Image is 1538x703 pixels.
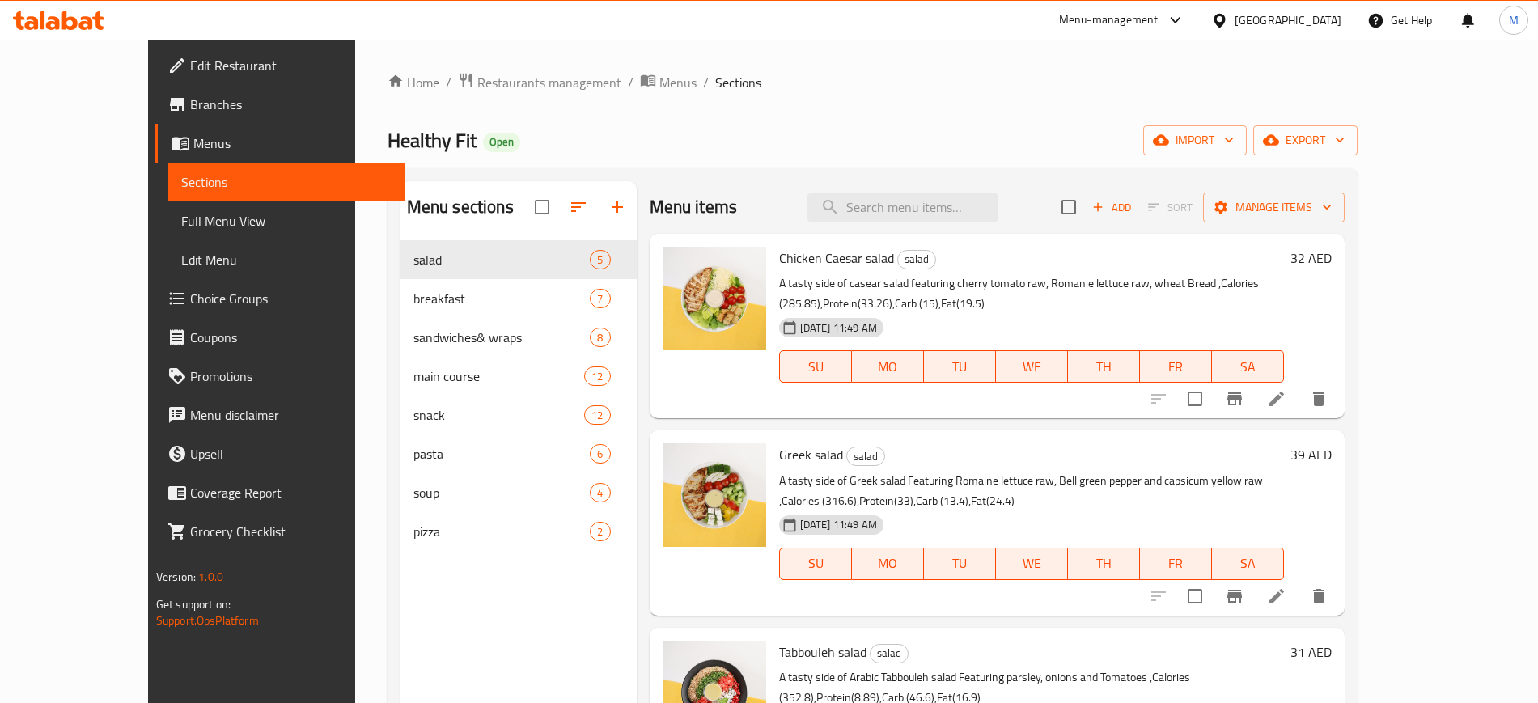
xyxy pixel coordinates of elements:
[155,396,405,434] a: Menu disclaimer
[155,46,405,85] a: Edit Restaurant
[156,594,231,615] span: Get support on:
[483,133,520,152] div: Open
[168,201,405,240] a: Full Menu View
[1267,587,1286,606] a: Edit menu item
[407,195,514,219] h2: Menu sections
[1146,355,1205,379] span: FR
[193,133,392,153] span: Menus
[388,122,477,159] span: Healthy Fit
[779,548,852,580] button: SU
[1086,195,1138,220] button: Add
[1203,193,1345,222] button: Manage items
[483,135,520,149] span: Open
[1253,125,1358,155] button: export
[585,369,609,384] span: 12
[1090,198,1133,217] span: Add
[786,355,845,379] span: SU
[400,318,637,357] div: sandwiches& wraps8
[559,188,598,227] span: Sort sections
[413,250,591,269] div: salad
[1178,382,1212,416] span: Select to update
[155,512,405,551] a: Grocery Checklist
[852,548,924,580] button: MO
[1216,197,1332,218] span: Manage items
[590,522,610,541] div: items
[591,330,609,345] span: 8
[155,124,405,163] a: Menus
[930,355,989,379] span: TU
[1299,379,1338,418] button: delete
[400,473,637,512] div: soup4
[659,73,697,92] span: Menus
[591,447,609,462] span: 6
[846,447,885,466] div: salad
[779,246,894,270] span: Chicken Caesar salad
[779,273,1285,314] p: A tasty side of casear salad featuring cherry tomato raw, Romanie lettuce raw, wheat Bread ,Calor...
[190,522,392,541] span: Grocery Checklist
[413,289,591,308] span: breakfast
[1235,11,1341,29] div: [GEOGRAPHIC_DATA]
[190,405,392,425] span: Menu disclaimer
[794,517,883,532] span: [DATE] 11:49 AM
[1138,195,1203,220] span: Select section first
[1059,11,1159,30] div: Menu-management
[590,483,610,502] div: items
[413,405,585,425] div: snack
[1068,548,1140,580] button: TH
[400,279,637,318] div: breakfast7
[155,473,405,512] a: Coverage Report
[181,211,392,231] span: Full Menu View
[897,250,936,269] div: salad
[1146,552,1205,575] span: FR
[1290,247,1332,269] h6: 32 AED
[458,72,621,93] a: Restaurants management
[870,644,909,663] div: salad
[898,250,935,269] span: salad
[190,289,392,308] span: Choice Groups
[1140,350,1212,383] button: FR
[1074,355,1133,379] span: TH
[190,483,392,502] span: Coverage Report
[198,566,223,587] span: 1.0.0
[190,95,392,114] span: Branches
[413,522,591,541] span: pizza
[413,483,591,502] span: soup
[1212,548,1284,580] button: SA
[1290,443,1332,466] h6: 39 AED
[1052,190,1086,224] span: Select section
[155,434,405,473] a: Upsell
[1178,579,1212,613] span: Select to update
[1086,195,1138,220] span: Add item
[1218,355,1277,379] span: SA
[924,350,996,383] button: TU
[703,73,709,92] li: /
[590,444,610,464] div: items
[585,408,609,423] span: 12
[155,85,405,124] a: Branches
[168,163,405,201] a: Sections
[156,610,259,631] a: Support.OpsPlatform
[591,291,609,307] span: 7
[388,73,439,92] a: Home
[413,444,591,464] span: pasta
[388,72,1358,93] nav: breadcrumb
[413,366,585,386] span: main course
[996,350,1068,383] button: WE
[1156,130,1234,150] span: import
[640,72,697,93] a: Menus
[190,444,392,464] span: Upsell
[1299,577,1338,616] button: delete
[1509,11,1519,29] span: M
[779,443,843,467] span: Greek salad
[477,73,621,92] span: Restaurants management
[591,524,609,540] span: 2
[1218,552,1277,575] span: SA
[584,366,610,386] div: items
[1140,548,1212,580] button: FR
[628,73,633,92] li: /
[1215,577,1254,616] button: Branch-specific-item
[1267,389,1286,409] a: Edit menu item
